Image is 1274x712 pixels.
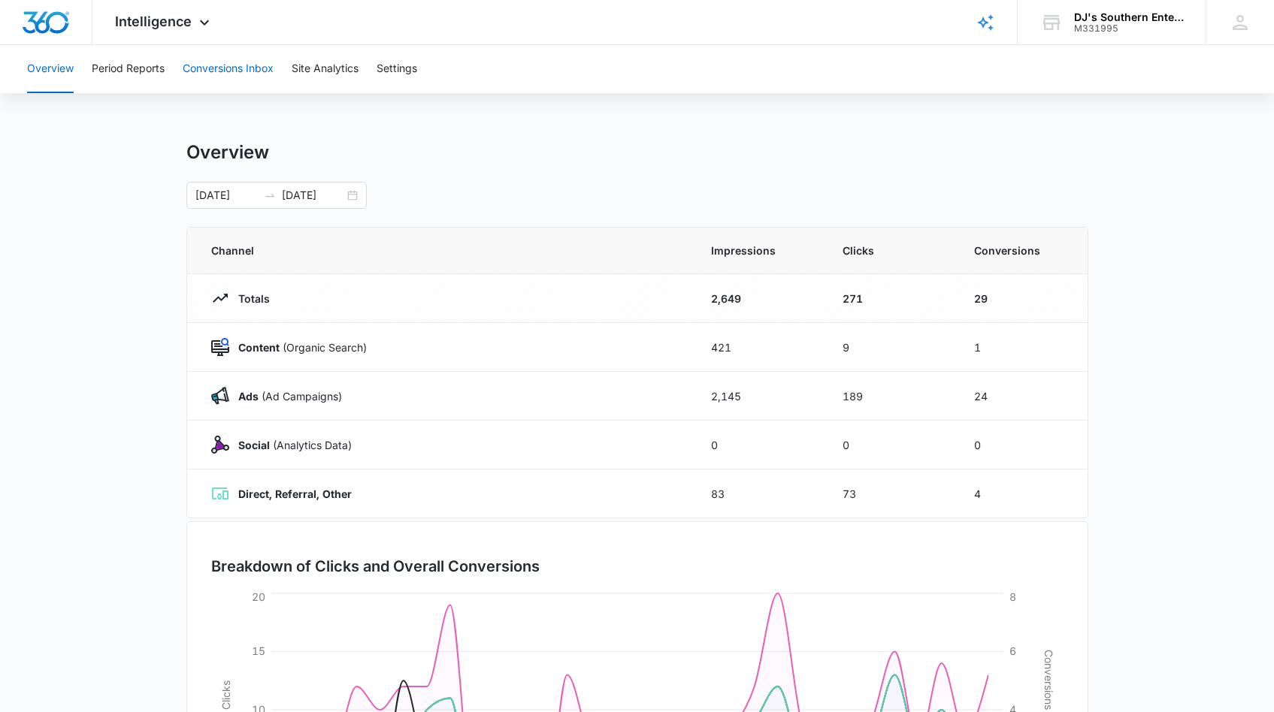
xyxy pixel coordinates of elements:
[974,243,1064,258] span: Conversions
[252,590,265,603] tspan: 20
[211,338,229,356] img: Content
[1074,11,1184,23] div: account name
[1009,590,1016,603] tspan: 8
[693,421,825,469] td: 0
[229,437,352,453] p: (Analytics Data)
[229,388,342,404] p: (Ad Campaigns)
[238,390,259,403] strong: Ads
[115,14,192,29] span: Intelligence
[1074,23,1184,34] div: account id
[956,421,1088,469] td: 0
[825,469,956,518] td: 73
[377,45,417,93] button: Settings
[264,189,276,201] span: swap-right
[825,274,956,323] td: 271
[238,487,352,500] strong: Direct, Referral, Other
[252,644,265,657] tspan: 15
[229,291,270,306] p: Totals
[693,274,825,323] td: 2,649
[693,372,825,421] td: 2,145
[238,341,280,354] strong: Content
[282,187,344,204] input: End date
[211,387,229,405] img: Ads
[219,680,231,710] tspan: Clicks
[956,372,1088,421] td: 24
[211,555,540,578] h3: Breakdown of Clicks and Overall Conversions
[195,187,258,204] input: Start date
[211,436,229,454] img: Social
[27,45,74,93] button: Overview
[711,243,806,258] span: Impressions
[956,274,1088,323] td: 29
[92,45,165,93] button: Period Reports
[1009,644,1016,657] tspan: 6
[186,141,269,164] h1: Overview
[825,323,956,372] td: 9
[264,189,276,201] span: to
[693,323,825,372] td: 421
[211,243,675,258] span: Channel
[956,323,1088,372] td: 1
[238,439,270,451] strong: Social
[183,45,274,93] button: Conversions Inbox
[825,421,956,469] td: 0
[956,469,1088,518] td: 4
[693,469,825,518] td: 83
[843,243,938,258] span: Clicks
[229,339,367,355] p: (Organic Search)
[292,45,359,93] button: Site Analytics
[1043,650,1055,710] tspan: Conversions
[825,372,956,421] td: 189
